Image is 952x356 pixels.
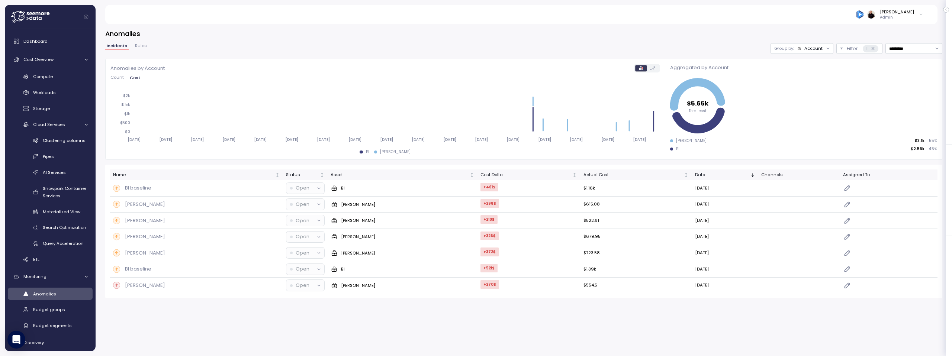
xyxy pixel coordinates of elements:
div: +372 $ [480,247,499,256]
th: NameNot sorted [110,169,283,180]
span: Rules [135,44,147,48]
a: Workloads [8,87,93,99]
tspan: [DATE] [191,137,204,142]
th: StatusNot sorted [283,169,328,180]
p: Open [296,282,309,289]
div: [PERSON_NAME] [380,149,411,155]
td: $1.39k [580,261,692,278]
div: +210 $ [480,215,498,224]
button: Open [286,264,324,275]
tspan: [DATE] [413,137,426,142]
a: Cloud Services [8,118,93,130]
p: $2.56k [911,146,924,152]
p: 55 % [928,138,937,143]
p: Open [296,249,309,257]
span: Pipes [43,153,54,159]
p: [PERSON_NAME] [125,201,165,208]
span: Cost [130,76,141,80]
td: $554.5 [580,278,692,294]
div: Date [695,172,749,178]
p: Admin [880,15,914,20]
span: Snowpark Container Services [43,185,86,199]
h3: Anomalies [105,29,942,38]
div: Channels [761,172,837,178]
button: Open [286,232,324,242]
div: +521 $ [480,264,498,272]
p: BI baseline [125,265,151,273]
span: Monitoring [23,274,46,279]
div: [PERSON_NAME] [880,9,914,15]
div: Not sorted [572,172,577,178]
td: [DATE] [692,278,758,294]
tspan: [DATE] [381,137,394,142]
td: [DATE] [692,245,758,262]
div: Actual Cost [583,172,683,178]
tspan: $5.65k [687,99,709,108]
p: Open [296,184,309,192]
p: [PERSON_NAME] [341,217,375,223]
a: Clustering columns [8,134,93,146]
a: ETL [8,253,93,266]
div: Assigned To [843,172,935,178]
p: BI [341,185,345,191]
a: Snowpark Container Services [8,182,93,202]
span: Storage [33,106,50,111]
span: Search Optimization [43,224,86,230]
span: Budget groups [33,307,65,313]
button: Open [286,247,324,258]
p: 45 % [928,146,937,152]
tspan: Total cost [689,109,707,114]
a: Query Acceleration [8,237,93,250]
img: 684936bde12995657316ed44.PNG [856,10,864,18]
div: BI [676,146,679,152]
span: Materialized View [43,209,80,215]
div: Sorted descending [750,172,755,178]
span: Workloads [33,90,56,96]
div: Not sorted [684,172,689,178]
p: [PERSON_NAME] [125,249,165,257]
td: $723.58 [580,245,692,262]
p: [PERSON_NAME] [341,250,375,256]
td: [DATE] [692,197,758,213]
p: $3.1k [915,138,924,143]
p: Open [296,233,309,240]
tspan: [DATE] [350,137,363,142]
tspan: [DATE] [286,137,299,142]
tspan: [DATE] [603,137,616,142]
p: 1 [866,45,868,52]
div: +326 $ [480,232,499,240]
button: Filter1 [836,43,882,54]
span: Anomalies [33,291,56,297]
td: $522.61 [580,213,692,229]
div: Asset [331,172,468,178]
th: DateSorted descending [692,169,758,180]
p: Group by: [774,45,794,51]
span: Query Acceleration [43,240,84,246]
tspan: $500 [120,120,130,125]
div: +270 $ [480,280,499,289]
a: Search Optimization [8,221,93,234]
div: Name [113,172,274,178]
div: Account [804,45,823,51]
img: ALV-UjXIfyYErCXoqapH56Nor8RnGXuYWAV_H1eNPHFmqeA-mJN9CrqPoHYjbJbheXTUDP37-kokqJAbn6Bto8KIieSjQW0_-... [867,10,875,18]
a: Budget segments [8,320,93,332]
tspan: [DATE] [508,137,521,142]
tspan: [DATE] [635,137,648,142]
tspan: [DATE] [223,137,236,142]
a: Compute [8,71,93,83]
th: Cost DeltaNot sorted [477,169,580,180]
p: [PERSON_NAME] [341,234,375,240]
button: Open [286,199,324,210]
a: Dashboard [8,34,93,49]
p: Aggregated by Account [670,64,937,71]
tspan: $0 [125,129,130,134]
div: Not sorted [275,172,280,178]
tspan: [DATE] [254,137,267,142]
div: Status [286,172,318,178]
p: [PERSON_NAME] [125,233,165,240]
p: Open [296,217,309,224]
span: Dashboard [23,38,48,44]
p: [PERSON_NAME] [125,282,165,289]
button: Open [286,280,324,291]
